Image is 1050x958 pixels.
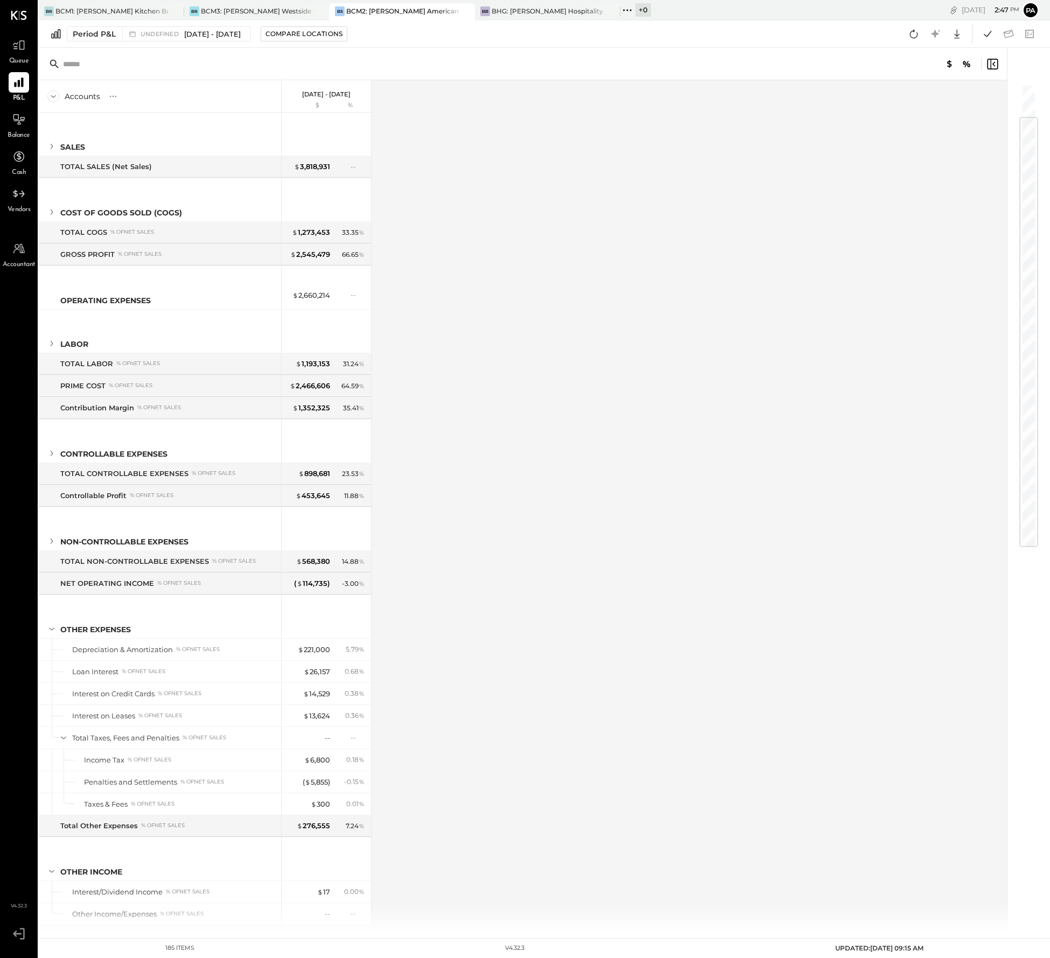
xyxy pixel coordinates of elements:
div: $ [287,101,330,110]
div: Other Income/Expenses [72,909,157,919]
div: TOTAL LABOR [60,359,113,369]
div: % of NET SALES [183,734,226,742]
span: Accountant [3,260,36,270]
div: % of NET SALES [157,579,201,587]
span: Cash [12,168,26,178]
div: 14,529 [303,689,330,699]
div: % of NET SALES [109,382,152,389]
span: % [359,777,365,786]
div: NET OPERATING INCOME [60,578,154,589]
div: Total Other Income [60,931,131,941]
span: $ [290,381,296,390]
span: $ [304,667,310,676]
div: 11.88 [344,491,365,501]
div: 1,193,153 [296,359,330,369]
div: % of NET SALES [130,492,173,499]
span: % [359,491,365,500]
span: P&L [13,94,25,103]
div: % of NET SALES [180,778,224,786]
div: % of NET SALES [128,756,171,764]
div: Controllable Profit [60,491,127,501]
span: % [359,645,365,653]
span: % [359,381,365,390]
div: % [333,101,368,110]
div: -- [325,733,330,743]
div: [DATE] [962,5,1019,15]
div: 6,800 [304,755,330,765]
div: Compare Locations [265,29,342,38]
div: 185 items [165,944,194,953]
div: 2,660,214 [292,290,330,300]
div: % of NET SALES [118,250,162,258]
div: v 4.32.3 [505,944,524,953]
div: Total Taxes, Fees and Penalties [72,733,179,743]
span: $ [292,291,298,299]
div: 7.24 [346,821,365,831]
span: % [359,799,365,808]
span: % [359,667,365,675]
a: Accountant [1,239,37,270]
span: % [359,755,365,764]
div: 0.38 [345,689,365,698]
div: BCM3: [PERSON_NAME] Westside Grill [201,6,313,16]
span: % [359,557,365,565]
div: Accounts [65,91,100,102]
div: % of NET SALES [212,557,256,565]
div: Interest on Leases [72,711,135,721]
span: $ [296,359,302,368]
div: Loan Interest [72,667,118,677]
div: BCM1: [PERSON_NAME] Kitchen Bar Market [55,6,168,16]
div: 17 [317,931,330,941]
div: NON-CONTROLLABLE EXPENSES [60,536,188,547]
span: % [359,250,365,258]
div: ( 5,855 ) [303,777,330,787]
span: $ [311,800,317,808]
div: 0.18 [346,755,365,765]
div: GROSS PROFIT [60,249,115,260]
div: CONTROLLABLE EXPENSES [60,449,167,459]
div: TOTAL COGS [60,227,107,237]
div: 13,624 [303,711,330,721]
div: TOTAL CONTROLLABLE EXPENSES [60,468,188,479]
span: UPDATED: [DATE] 09:15 AM [835,944,923,952]
button: Period P&L undefined[DATE] - [DATE] [67,26,251,41]
div: % of NET SALES [192,470,235,477]
div: -- [351,909,365,918]
span: % [359,359,365,368]
button: Pa [1022,2,1039,19]
div: Other Income [60,866,122,877]
span: $ [296,557,302,565]
button: Compare Locations [261,26,347,41]
div: LABOR [60,339,88,349]
span: % [359,711,365,719]
div: 35.41 [343,403,365,413]
div: 1,273,453 [292,227,330,237]
a: P&L [1,72,37,103]
span: $ [303,689,309,698]
div: BR [190,6,199,16]
div: 300 [311,799,330,809]
span: $ [290,250,296,258]
div: % of NET SALES [166,888,209,896]
div: - 0.15 [344,777,365,787]
div: 0.01 [346,799,365,809]
div: Total Other Expenses [60,821,138,831]
span: Queue [9,57,29,66]
a: Cash [1,146,37,178]
div: % of NET SALES [116,360,160,367]
div: 31.24 [343,359,365,369]
div: TOTAL NON-CONTROLLABLE EXPENSES [60,556,209,567]
a: Queue [1,35,37,66]
span: $ [303,711,309,720]
div: BS [335,6,345,16]
div: 14.88 [342,557,365,567]
div: 26,157 [304,667,330,677]
div: 0.00 [344,887,365,897]
div: ( 114,735 ) [294,578,330,589]
div: 276,555 [297,821,330,831]
div: 0.68 [345,667,365,676]
span: $ [298,469,304,478]
div: 1,352,325 [292,403,330,413]
div: -- [325,909,330,919]
div: BB [480,6,490,16]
